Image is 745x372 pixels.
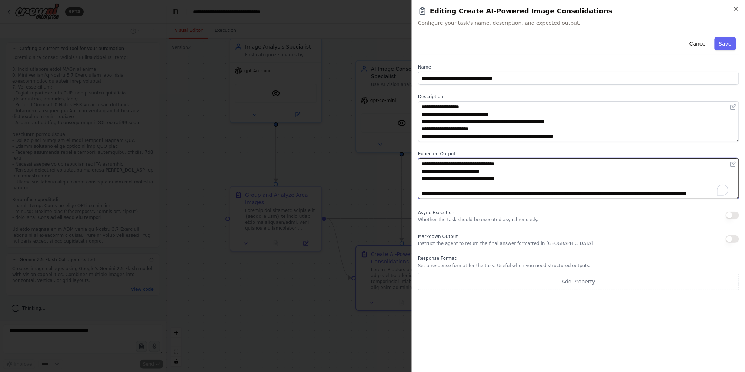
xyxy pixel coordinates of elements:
label: Description [418,94,739,100]
span: Async Execution [418,210,454,215]
button: Save [715,37,736,50]
textarea: To enrich screen reader interactions, please activate Accessibility in Grammarly extension settings [418,158,739,199]
button: Add Property [418,273,739,290]
button: Open in editor [729,103,738,112]
p: Instruct the agent to return the final answer formatted in [GEOGRAPHIC_DATA] [418,240,593,246]
label: Name [418,64,739,70]
button: Cancel [685,37,711,50]
p: Whether the task should be executed asynchronously. [418,217,538,223]
h2: Editing Create AI-Powered Image Consolidations [418,6,739,16]
p: Set a response format for the task. Useful when you need structured outputs. [418,263,739,269]
span: Markdown Output [418,234,458,239]
button: Open in editor [729,160,738,169]
label: Expected Output [418,151,739,157]
span: Configure your task's name, description, and expected output. [418,19,739,27]
label: Response Format [418,255,739,261]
